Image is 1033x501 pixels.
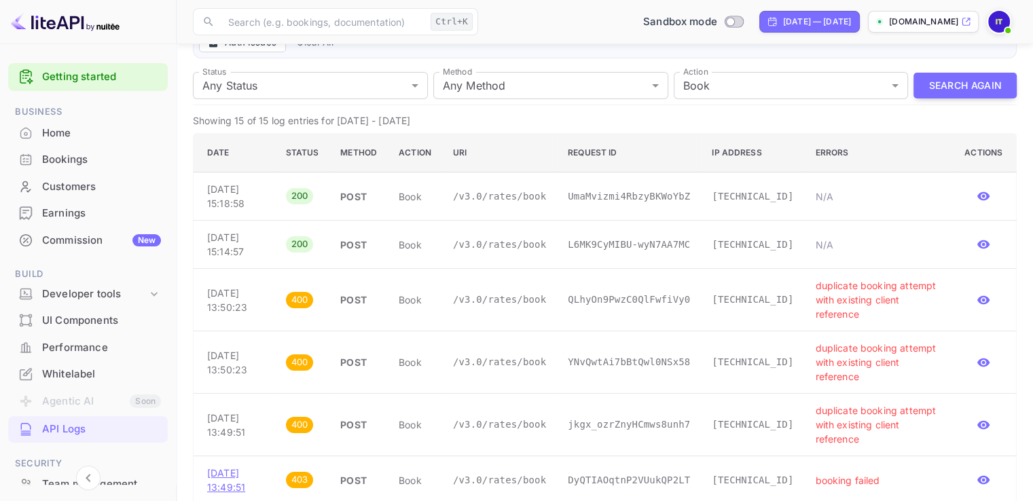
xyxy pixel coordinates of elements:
[8,335,168,361] div: Performance
[286,189,314,203] span: 200
[399,473,431,487] p: book
[340,473,377,487] p: POST
[568,473,690,487] p: DyQTIAOqtnP2VUukQP2LT
[8,416,168,443] div: API Logs
[712,417,793,432] p: [TECHNICAL_ID]
[712,189,793,204] p: [TECHNICAL_ID]
[399,293,431,307] p: book
[202,66,226,77] label: Status
[8,120,168,147] div: Home
[286,293,314,307] span: 400
[954,134,1016,172] th: Actions
[207,411,264,439] p: [DATE] 13:49:51
[783,16,851,28] div: [DATE] — [DATE]
[42,477,161,492] div: Team management
[8,63,168,91] div: Getting started
[42,313,161,329] div: UI Components
[194,134,275,172] th: Date
[638,14,748,30] div: Switch to Production mode
[453,473,546,487] p: /v3.0/rates/book
[8,335,168,360] a: Performance
[286,418,314,432] span: 400
[275,134,330,172] th: Status
[399,355,431,369] p: book
[8,308,168,333] a: UI Components
[8,471,168,496] a: Team management
[568,293,690,307] p: QLhyOn9PwzC0QlFwfiVy0
[340,293,377,307] p: POST
[8,174,168,199] a: Customers
[674,72,909,99] div: Book
[42,286,147,302] div: Developer tools
[815,189,943,204] p: N/A
[329,134,388,172] th: Method
[340,238,377,252] p: POST
[42,206,161,221] div: Earnings
[8,361,168,386] a: Whitelabel
[42,340,161,356] div: Performance
[815,238,943,252] p: N/A
[568,238,690,252] p: L6MK9CyMIBU-wyN7AA7MC
[643,14,717,30] span: Sandbox mode
[42,422,161,437] div: API Logs
[8,227,168,254] div: CommissionNew
[8,361,168,388] div: Whitelabel
[340,189,377,204] p: POST
[568,417,690,432] p: jkgx_ozrZnyHCmws8unh7
[712,473,793,487] p: [TECHNICAL_ID]
[557,134,701,172] th: Request ID
[701,134,804,172] th: IP Address
[193,113,1017,128] p: Showing 15 of 15 log entries for [DATE] - [DATE]
[207,348,264,377] p: [DATE] 13:50:23
[8,267,168,282] span: Build
[8,174,168,200] div: Customers
[399,238,431,252] p: book
[8,308,168,334] div: UI Components
[8,147,168,172] a: Bookings
[8,227,168,253] a: CommissionNew
[388,134,442,172] th: Action
[433,72,668,99] div: Any Method
[815,473,943,487] p: booking failed
[42,126,161,141] div: Home
[8,282,168,306] div: Developer tools
[568,189,690,204] p: UmaMvizmi4RbzyBKWoYbZ
[193,72,428,99] div: Any Status
[8,105,168,119] span: Business
[8,200,168,227] div: Earnings
[453,189,546,204] p: /v3.0/rates/book
[804,134,954,172] th: Errors
[712,238,793,252] p: [TECHNICAL_ID]
[207,466,264,494] p: [DATE] 13:49:51
[988,11,1010,33] img: IMKAN TOURS
[8,120,168,145] a: Home
[8,147,168,173] div: Bookings
[42,69,161,85] a: Getting started
[286,356,314,369] span: 400
[286,238,314,251] span: 200
[42,367,161,382] div: Whitelabel
[815,278,943,321] p: duplicate booking attempt with existing client reference
[340,355,377,369] p: POST
[42,152,161,168] div: Bookings
[399,189,431,204] p: book
[431,13,473,31] div: Ctrl+K
[568,355,690,369] p: YNvQwtAi7bBtQwl0NSx58
[712,355,793,369] p: [TECHNICAL_ID]
[8,416,168,441] a: API Logs
[889,16,958,28] p: [DOMAIN_NAME]
[453,417,546,432] p: /v3.0/rates/book
[442,134,557,172] th: URI
[913,73,1017,99] button: Search Again
[8,456,168,471] span: Security
[712,293,793,307] p: [TECHNICAL_ID]
[220,8,425,35] input: Search (e.g. bookings, documentation)
[42,233,161,248] div: Commission
[11,11,120,33] img: LiteAPI logo
[132,234,161,246] div: New
[340,417,377,432] p: POST
[76,466,101,490] button: Collapse navigation
[42,179,161,195] div: Customers
[815,341,943,384] p: duplicate booking attempt with existing client reference
[453,293,546,307] p: /v3.0/rates/book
